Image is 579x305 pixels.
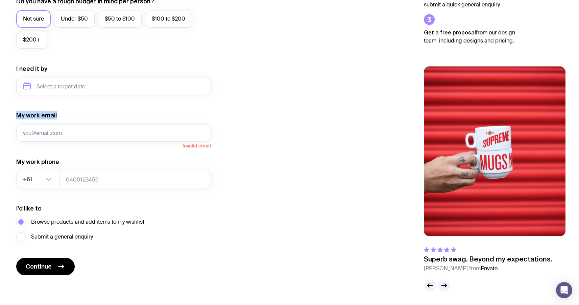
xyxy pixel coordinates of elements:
[98,10,142,28] label: $50 to $100
[145,10,192,28] label: $100 to $200
[54,10,95,28] label: Under $50
[481,265,498,272] span: Envato
[16,204,42,213] label: I’d like to
[424,265,552,273] cite: [PERSON_NAME] from
[16,142,211,148] span: Invalid email
[16,171,59,188] div: Search for option
[16,158,59,166] label: My work phone
[16,124,211,142] input: you@email.com
[16,111,57,119] label: My work email
[33,171,44,188] input: Search for option
[16,78,211,95] input: Select a target date
[31,218,144,226] span: Browse products and add items to my wishlist
[31,233,93,241] span: Submit a general enquiry
[16,258,75,275] button: Continue
[556,282,572,298] div: Open Intercom Messenger
[23,171,33,188] span: +61
[16,10,51,28] label: Not sure
[424,255,552,263] p: Superb swag. Beyond my expectations.
[59,171,211,188] input: 0400123456
[424,29,476,35] strong: Get a free proposal
[26,262,52,271] span: Continue
[424,28,525,45] p: from our design team, including designs and pricing.
[16,65,47,73] label: I need it by
[16,31,47,49] label: $200+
